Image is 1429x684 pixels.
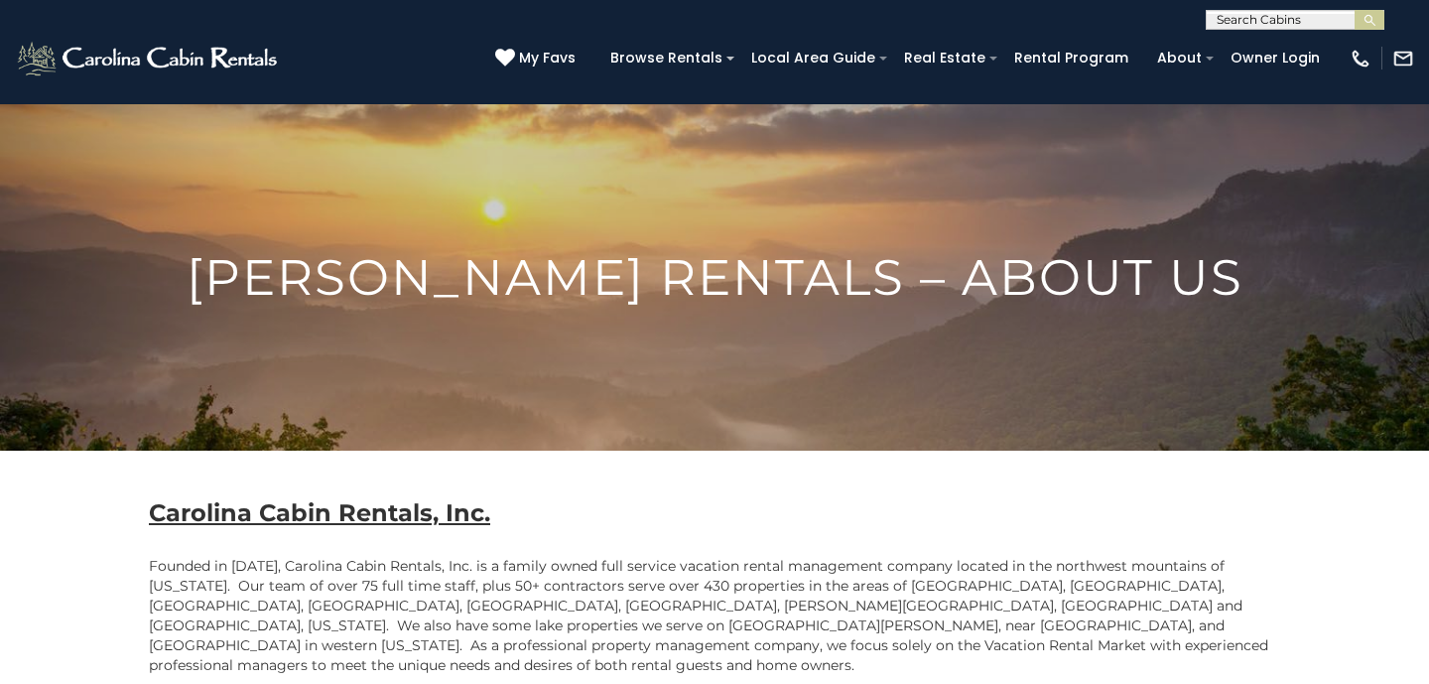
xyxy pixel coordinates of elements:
[149,498,490,527] b: Carolina Cabin Rentals, Inc.
[15,39,283,78] img: White-1-2.png
[1147,43,1212,73] a: About
[600,43,732,73] a: Browse Rentals
[495,48,581,69] a: My Favs
[1221,43,1330,73] a: Owner Login
[1004,43,1138,73] a: Rental Program
[1392,48,1414,69] img: mail-regular-white.png
[149,556,1280,675] p: Founded in [DATE], Carolina Cabin Rentals, Inc. is a family owned full service vacation rental ma...
[741,43,885,73] a: Local Area Guide
[519,48,576,68] span: My Favs
[894,43,995,73] a: Real Estate
[1350,48,1371,69] img: phone-regular-white.png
